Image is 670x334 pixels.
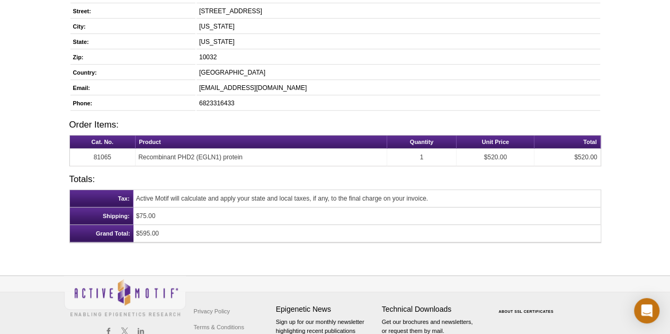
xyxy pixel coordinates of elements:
[136,136,387,149] th: Product
[196,4,600,19] td: [STREET_ADDRESS]
[73,22,190,31] h5: City:
[196,35,600,49] td: [US_STATE]
[196,96,600,111] td: 6823316433
[382,305,483,314] h4: Technical Downloads
[70,136,136,149] th: Cat. No.
[70,149,136,166] td: 81065
[70,225,133,242] th: Grand Total:
[133,207,601,225] td: $75.00
[196,20,600,34] td: [US_STATE]
[73,68,190,77] h5: Country:
[498,310,553,313] a: ABOUT SSL CERTIFICATES
[133,190,601,207] td: Active Motif will calculate and apply your state and local taxes, if any, to the final charge on ...
[73,52,190,62] h5: Zip:
[534,136,600,149] th: Total
[69,175,601,184] h3: Totals:
[70,190,133,207] th: Tax:
[457,136,534,149] th: Unit Price
[534,149,600,166] td: $520.00
[136,149,387,166] td: Recombinant PHD2 (EGLN1) protein
[488,294,567,318] table: Click to Verify - This site chose Symantec SSL for secure e-commerce and confidential communicati...
[387,136,457,149] th: Quantity
[73,98,190,108] h5: Phone:
[634,298,659,323] div: Open Intercom Messenger
[69,121,601,130] h3: Order Items:
[196,50,600,65] td: 10032
[64,276,186,319] img: Active Motif,
[196,66,600,80] td: [GEOGRAPHIC_DATA]
[196,81,600,95] td: [EMAIL_ADDRESS][DOMAIN_NAME]
[73,37,190,47] h5: State:
[133,225,601,242] td: $595.00
[70,207,133,225] th: Shipping:
[73,83,190,93] h5: Email:
[191,303,233,319] a: Privacy Policy
[387,149,457,166] td: 1
[457,149,534,166] td: $520.00
[276,305,377,314] h4: Epigenetic News
[73,6,190,16] h5: Street:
